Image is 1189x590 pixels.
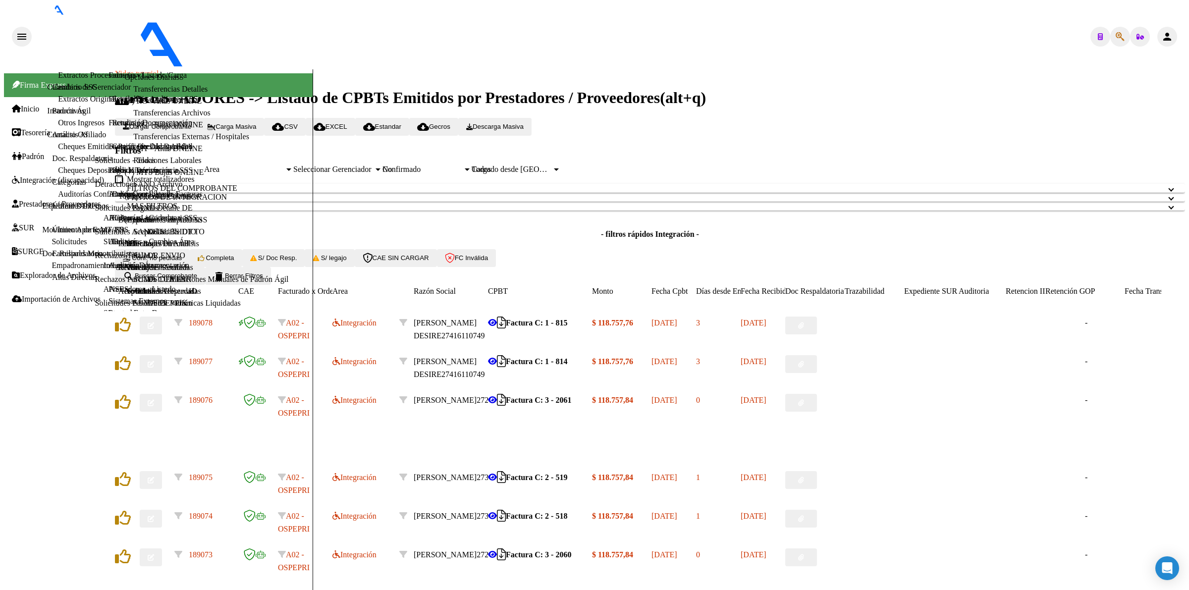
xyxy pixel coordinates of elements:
button: S/ legajo [305,249,354,267]
span: Tesorería [12,128,50,137]
span: - [1085,473,1087,482]
datatable-header-cell: CPBT [488,285,592,298]
datatable-header-cell: Razón Social [414,285,488,298]
datatable-header-cell: Expediente SUR Asociado [904,285,959,298]
a: Expedientes Internos [42,202,109,210]
a: Novedades Recibidas [125,263,193,272]
a: MT - Bajas Directas [125,239,189,248]
img: Logo SAAS [32,15,267,67]
datatable-header-cell: Retención Ganancias [1045,285,1085,298]
strong: Factura C: 2 - 519 [506,473,567,482]
span: 3 [696,319,700,327]
span: Firma Express [12,81,66,89]
mat-panel-title: MAS FILTROS [127,202,1161,211]
span: - [1085,396,1087,404]
datatable-header-cell: Días desde Emisión [696,285,741,298]
a: Empadronamiento [52,261,110,269]
a: SURGE [12,247,44,256]
span: - [1085,512,1087,520]
span: 1 [696,512,700,520]
strong: Factura C: 2 - 518 [506,512,567,520]
span: [DATE] [741,550,766,559]
h4: - filtros rápidos Integración - [115,230,1185,239]
button: Gecros [409,118,458,136]
div: Open Intercom Messenger [1155,556,1179,580]
span: Todos [472,165,491,173]
mat-icon: menu [16,31,28,43]
span: Días desde Emisión [696,287,759,295]
datatable-header-cell: Area [332,285,399,298]
span: (alt+q) [660,89,706,107]
span: [PERSON_NAME] [414,396,477,404]
mat-panel-title: FILTROS DE INTEGRACION [127,193,1161,202]
span: [DATE] [741,473,766,482]
button: Estandar [355,118,409,136]
a: Facturas - Listado/Carga [108,71,187,79]
a: Solicitudes Aceptadas [95,227,165,236]
i: Descargar documento [497,361,506,362]
span: [PERSON_NAME] [414,512,477,520]
a: Rechazos Totales [95,251,150,260]
span: - ospepri [267,60,296,69]
datatable-header-cell: Fecha Recibido [741,285,785,298]
a: Importación de Archivos [12,295,101,304]
span: - [1085,319,1087,327]
span: [DATE] [651,512,677,520]
a: Prestadores / Proveedores [12,200,101,209]
span: Retención Ganancias [1045,287,1113,295]
a: Solicitudes Pagadas [95,204,159,213]
a: Integración [104,261,140,269]
span: Integración [332,550,377,559]
strong: $ 118.757,84 [592,473,633,482]
span: Integración [332,357,377,366]
span: Integración [332,473,377,482]
span: [DATE] [651,473,677,482]
datatable-header-cell: Trazabilidad [845,285,904,298]
a: Solicitudes - Todas [95,156,156,165]
span: Integración [332,319,377,327]
div: 27301447685 [414,510,488,523]
span: 0 [696,396,700,404]
span: Descarga Masiva [466,123,524,130]
span: Fecha Transferido [1125,287,1182,295]
strong: Factura C: 1 - 814 [506,357,567,366]
i: Descargar documento [497,322,506,323]
i: Descargar documento [497,477,506,478]
span: [DATE] [741,357,766,366]
div: 27260429251 [414,394,488,407]
span: [PERSON_NAME] [414,473,477,482]
strong: $ 118.757,76 [592,319,633,327]
span: No [382,165,392,173]
mat-expansion-panel-header: MAS FILTROS [115,202,1185,211]
a: Integración (discapacidad) [12,176,104,185]
a: (+) RG - Bajas ONLINE [125,120,203,129]
strong: Factura C: 1 - 815 [506,319,567,327]
span: S/ legajo [313,254,346,262]
span: Fecha Cpbt [651,287,688,295]
a: Inicio [12,105,39,113]
mat-icon: person [1161,31,1173,43]
datatable-header-cell: Auditoria [959,285,1006,298]
span: Padrón [12,152,44,161]
h3: Filtros [115,145,1185,156]
div: 27416110749 [414,317,488,342]
span: Expediente SUR Asociado [904,287,989,295]
span: FC Inválida [445,254,488,262]
span: Seleccionar Gerenciador [293,165,374,174]
a: ARCA [104,214,125,222]
span: Integración [332,396,377,404]
span: Fecha Recibido [741,287,790,295]
strong: $ 118.757,84 [592,396,633,404]
div: 27301447685 [414,471,488,484]
a: Movimiento de Expte. SSS [42,225,128,234]
a: Prácticas Liquidadas [175,299,241,308]
a: Facturas Sin Auditar [108,95,174,103]
span: CPBT [488,287,508,295]
mat-panel-title: FILTROS DEL COMPROBANTE [127,184,1161,193]
span: Razón Social [414,287,456,295]
span: Facturado x Orden De [278,287,349,295]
